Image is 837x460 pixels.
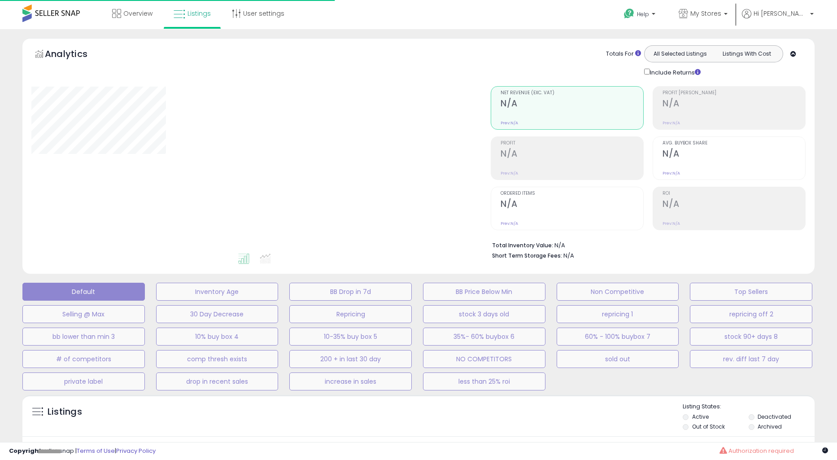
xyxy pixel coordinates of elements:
button: 200 + in last 30 day [289,350,412,368]
span: Avg. Buybox Share [663,141,805,146]
button: Default [22,283,145,301]
span: My Stores [690,9,721,18]
button: 60% - 100% buybox 7 [557,328,679,346]
button: 30 Day Decrease [156,305,279,323]
button: increase in sales [289,372,412,390]
h2: N/A [663,199,805,211]
h2: N/A [663,98,805,110]
small: Prev: N/A [501,221,518,226]
button: private label [22,372,145,390]
span: Help [637,10,649,18]
li: N/A [492,239,799,250]
button: 35%- 60% buybox 6 [423,328,545,346]
button: sold out [557,350,679,368]
i: Get Help [623,8,635,19]
a: Help [617,1,664,29]
button: drop in recent sales [156,372,279,390]
div: seller snap | | [9,447,156,456]
button: bb lower than min 3 [22,328,145,346]
button: BB Price Below Min [423,283,545,301]
button: 10-35% buy box 5 [289,328,412,346]
button: Selling @ Max [22,305,145,323]
h5: Analytics [45,48,105,62]
div: Totals For [606,50,641,58]
button: stock 90+ days 8 [690,328,812,346]
button: Inventory Age [156,283,279,301]
b: Short Term Storage Fees: [492,252,562,259]
button: comp thresh exists [156,350,279,368]
div: Include Returns [637,67,711,77]
span: Net Revenue (Exc. VAT) [501,91,643,96]
button: 10% buy box 4 [156,328,279,346]
b: Total Inventory Value: [492,241,553,249]
span: Listings [187,9,211,18]
strong: Copyright [9,447,42,455]
small: Prev: N/A [663,221,680,226]
small: Prev: N/A [501,171,518,176]
h2: N/A [501,98,643,110]
button: repricing off 2 [690,305,812,323]
small: Prev: N/A [501,120,518,126]
button: Listings With Cost [713,48,780,60]
h2: N/A [501,199,643,211]
span: Hi [PERSON_NAME] [754,9,807,18]
button: less than 25% roi [423,372,545,390]
a: Hi [PERSON_NAME] [742,9,814,29]
button: stock 3 days old [423,305,545,323]
span: Profit [PERSON_NAME] [663,91,805,96]
span: ROI [663,191,805,196]
button: rev. diff last 7 day [690,350,812,368]
button: BB Drop in 7d [289,283,412,301]
button: NO COMPETITORS [423,350,545,368]
span: N/A [563,251,574,260]
button: # of competitors [22,350,145,368]
button: Non Competitive [557,283,679,301]
button: All Selected Listings [647,48,714,60]
h2: N/A [501,149,643,161]
span: Overview [123,9,153,18]
span: Ordered Items [501,191,643,196]
small: Prev: N/A [663,171,680,176]
span: Profit [501,141,643,146]
small: Prev: N/A [663,120,680,126]
button: Top Sellers [690,283,812,301]
button: repricing 1 [557,305,679,323]
button: Repricing [289,305,412,323]
h2: N/A [663,149,805,161]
